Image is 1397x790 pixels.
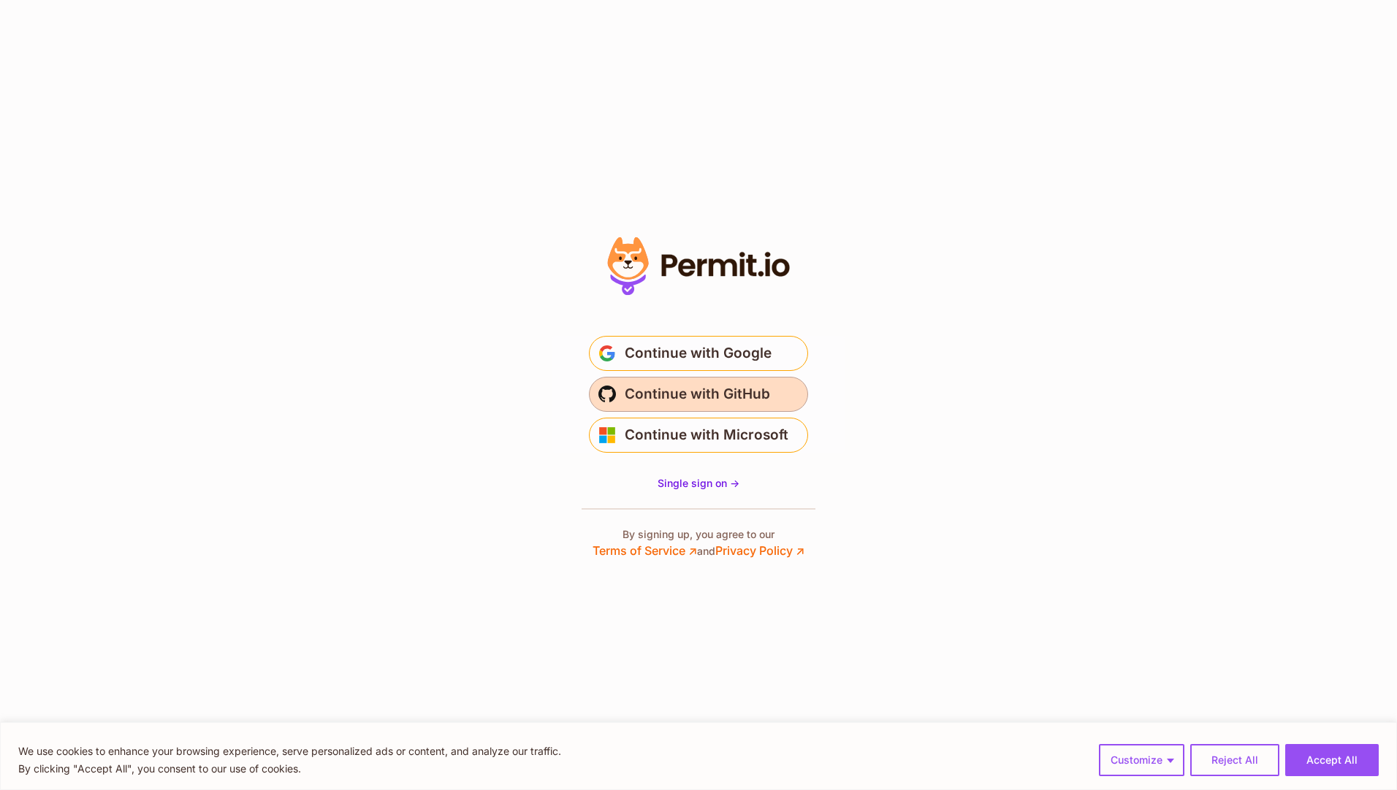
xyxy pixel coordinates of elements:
a: Terms of Service ↗ [593,543,697,558]
span: Continue with GitHub [625,383,770,406]
a: Privacy Policy ↗ [715,543,804,558]
p: We use cookies to enhance your browsing experience, serve personalized ads or content, and analyz... [18,743,561,760]
p: By signing up, you agree to our and [593,527,804,559]
span: Single sign on -> [658,477,739,489]
button: Customize [1099,744,1184,776]
span: Continue with Google [625,342,772,365]
span: Continue with Microsoft [625,423,788,447]
button: Continue with Google [589,336,808,371]
a: Single sign on -> [658,476,739,491]
p: By clicking "Accept All", you consent to our use of cookies. [18,760,561,778]
button: Continue with Microsoft [589,418,808,453]
button: Accept All [1285,744,1379,776]
button: Continue with GitHub [589,377,808,412]
button: Reject All [1190,744,1279,776]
